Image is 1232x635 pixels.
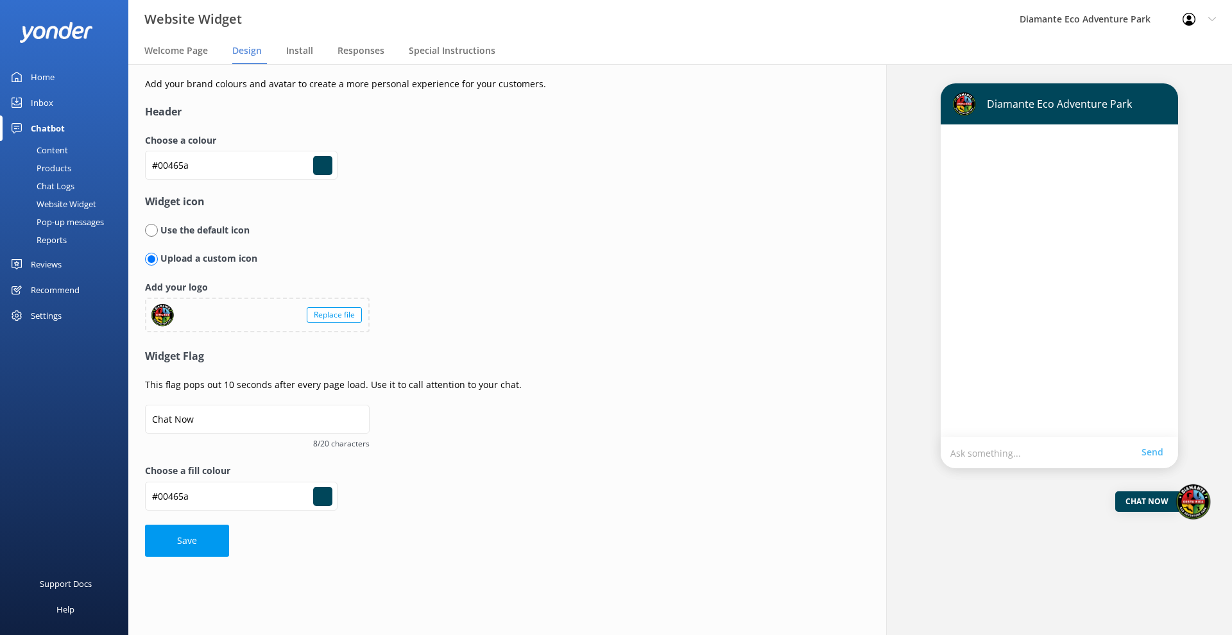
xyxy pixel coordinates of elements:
div: Reports [8,231,67,249]
div: Support Docs [40,571,92,597]
h4: Widget Flag [145,348,787,365]
span: Special Instructions [409,44,495,57]
label: Add your logo [145,280,370,294]
h4: Widget icon [145,194,787,210]
span: 8/20 characters [145,437,370,450]
p: Add your brand colours and avatar to create a more personal experience for your customers. [145,77,787,91]
div: Website Widget [8,195,96,213]
h4: Header [145,104,787,121]
div: Settings [31,303,62,328]
div: Replace file [307,307,362,323]
p: Use the default icon [158,223,250,237]
span: Welcome Page [144,44,208,57]
a: Chat Logs [8,177,128,195]
p: Ask something... [950,446,1142,459]
a: Send [1142,445,1168,459]
div: Home [31,64,55,90]
label: Choose a colour [145,133,787,148]
div: Inbox [31,90,53,115]
input: #fcfcfcf [145,482,338,511]
img: chatbot-avatar [952,91,977,117]
div: Pop-up messages [8,213,104,231]
span: Design [232,44,262,57]
div: Products [8,159,71,177]
img: yonder-white-logo.png [19,22,93,43]
img: 831-1756915279.png [1174,482,1213,521]
div: Content [8,141,68,159]
a: Website Widget [8,195,128,213]
a: Products [8,159,128,177]
div: Chatbot [31,115,65,141]
div: Chat Now [1115,491,1179,512]
span: Install [286,44,313,57]
a: Content [8,141,128,159]
p: Diamante Eco Adventure Park [977,97,1132,111]
input: Chat [145,405,370,434]
p: Upload a custom icon [158,251,257,266]
div: Recommend [31,277,80,303]
button: Save [145,525,229,557]
div: Help [56,597,74,622]
span: Responses [338,44,384,57]
label: Choose a fill colour [145,464,787,478]
h3: Website Widget [144,9,242,30]
div: Chat Logs [8,177,74,195]
a: Reports [8,231,128,249]
div: Reviews [31,251,62,277]
a: Pop-up messages [8,213,128,231]
p: This flag pops out 10 seconds after every page load. Use it to call attention to your chat. [145,378,787,392]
